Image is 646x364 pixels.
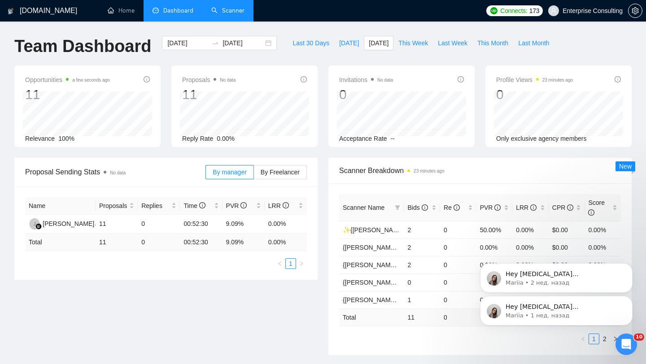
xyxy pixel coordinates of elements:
span: 173 [529,6,539,16]
button: This Month [472,36,513,50]
a: setting [628,7,642,14]
span: No data [377,78,393,82]
li: Previous Page [275,258,285,269]
span: info-circle [567,204,573,211]
a: homeHome [108,7,135,14]
span: info-circle [301,76,307,82]
time: a few seconds ago [72,78,109,82]
td: 9.09 % [223,234,265,251]
td: Total [25,234,96,251]
iframe: Intercom notifications сообщение [467,206,646,340]
div: 11 [25,86,110,103]
input: Start date [167,38,208,48]
img: gigradar-bm.png [35,223,42,230]
li: 1 [285,258,296,269]
span: By Freelancer [261,169,300,176]
span: info-circle [454,204,460,211]
span: Dashboard [163,7,193,14]
td: 0 [440,308,476,326]
span: Proposals [99,201,127,211]
td: 11 [404,308,440,326]
li: Next Page [296,258,307,269]
td: 00:52:30 [180,234,222,251]
span: 10 [634,334,644,341]
div: 0 [496,86,573,103]
span: This Month [477,38,508,48]
div: 11 [182,86,236,103]
span: info-circle [530,204,537,211]
a: {[PERSON_NAME]}Full-stack devs WW (<1 month) - pain point [343,279,519,286]
img: upwork-logo.png [490,7,498,14]
td: 0 [440,238,476,256]
span: New [619,163,632,170]
span: Proposal Sending Stats [25,166,205,178]
button: Last Week [433,36,472,50]
th: Replies [138,197,180,215]
time: 23 minutes ago [542,78,573,82]
span: Scanner Breakdown [339,165,621,176]
span: left [277,261,283,266]
span: No data [220,78,236,82]
button: This Week [393,36,433,50]
span: Last Month [518,38,549,48]
iframe: Intercom live chat [615,334,637,355]
td: 2 [404,256,440,273]
button: Last Month [513,36,554,50]
button: left [275,258,285,269]
input: End date [223,38,263,48]
td: 11 [96,234,138,251]
span: Only exclusive agency members [496,135,587,142]
button: setting [628,4,642,18]
td: 0 [138,234,180,251]
span: Relevance [25,135,55,142]
span: Re [444,204,460,211]
span: Scanner Name [343,204,384,211]
span: swap-right [212,39,219,47]
span: Opportunities [25,74,110,85]
span: info-circle [615,76,621,82]
h1: Team Dashboard [14,36,151,57]
span: Connects: [500,6,527,16]
span: 0.00% [217,135,235,142]
td: 00:52:30 [180,215,222,234]
a: {[PERSON_NAME]}All [PERSON_NAME] - web [343,244,476,251]
span: No data [110,170,126,175]
span: LRR [268,202,289,209]
span: [DATE] [339,38,359,48]
button: left [578,334,589,344]
span: -- [391,135,395,142]
span: 100% [58,135,74,142]
span: By manager [213,169,246,176]
img: logo [8,4,14,18]
td: 0 [404,273,440,291]
a: RH[PERSON_NAME] [29,220,94,227]
button: [DATE] [334,36,364,50]
span: to [212,39,219,47]
a: searchScanner [211,7,244,14]
td: 0.00 % [265,234,307,251]
a: {[PERSON_NAME]}React/Next.js/Node.js (Long-term, All Niches) [343,296,524,303]
time: 23 minutes ago [414,169,444,173]
span: This Week [398,38,428,48]
td: 0 [138,215,180,234]
th: Proposals [96,197,138,215]
td: 2 [404,221,440,238]
span: Last 30 Days [292,38,329,48]
td: 9.09% [223,215,265,234]
span: info-circle [494,204,501,211]
span: Score [588,199,605,216]
span: dashboard [153,7,159,13]
span: info-circle [144,76,150,82]
span: Last Week [438,38,467,48]
span: PVR [226,202,247,209]
a: ✨{[PERSON_NAME]}Blockchain WW [343,226,450,234]
td: 11 [96,215,138,234]
span: info-circle [240,202,247,208]
span: LRR [516,204,537,211]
